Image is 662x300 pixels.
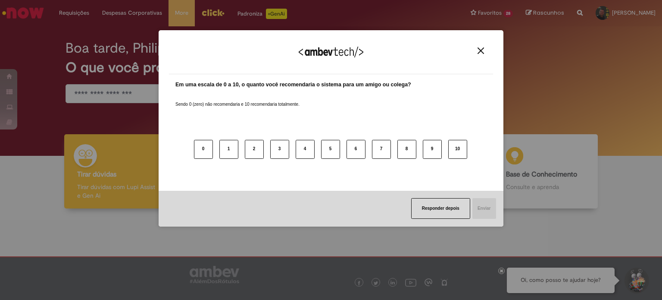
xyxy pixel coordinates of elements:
label: Em uma escala de 0 a 10, o quanto você recomendaria o sistema para um amigo ou colega? [175,81,411,89]
button: 3 [270,140,289,159]
button: Close [475,47,487,54]
img: Close [478,47,484,54]
button: 5 [321,140,340,159]
button: 2 [245,140,264,159]
button: 8 [397,140,416,159]
button: 9 [423,140,442,159]
button: 4 [296,140,315,159]
button: 10 [448,140,467,159]
img: Logo Ambevtech [299,47,363,57]
button: 7 [372,140,391,159]
button: 0 [194,140,213,159]
button: 6 [347,140,365,159]
label: Sendo 0 (zero) não recomendaria e 10 recomendaria totalmente. [175,91,300,107]
button: Responder depois [411,198,470,219]
button: 1 [219,140,238,159]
